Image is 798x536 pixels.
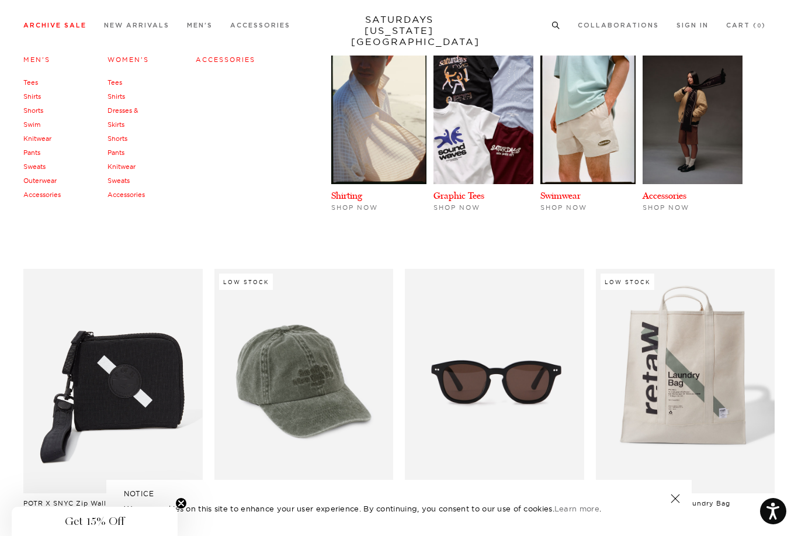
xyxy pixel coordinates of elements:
h5: NOTICE [124,489,674,499]
a: Accessories [230,22,290,29]
a: Shirts [107,92,125,101]
a: Swimwear [540,190,581,201]
a: Knitwear [107,162,136,171]
a: Tees [23,78,38,87]
a: Knitwear [23,134,51,143]
a: Accessories [107,191,145,199]
a: Learn more [554,504,599,513]
a: Accessories [23,191,61,199]
a: Men's [187,22,213,29]
a: Accessories [196,56,255,64]
a: Men's [23,56,50,64]
a: Pants [23,148,40,157]
small: 0 [757,23,762,29]
a: Outerwear [23,177,57,185]
a: Shirting [331,190,362,201]
a: Tees [107,78,122,87]
a: Shorts [107,134,127,143]
a: Women's [107,56,149,64]
a: Pants [107,148,124,157]
a: Shirts [23,92,41,101]
button: Close teaser [175,497,187,509]
a: Sweats [107,177,130,185]
a: Archive Sale [23,22,86,29]
a: Dresses & Skirts [107,106,138,129]
a: Graphic Tees [433,190,484,201]
a: Sweats [23,162,46,171]
div: Get 15% OffClose teaser [12,507,178,536]
a: Cart (0) [726,22,766,29]
a: Swim [23,120,40,129]
a: SATURDAYS[US_STATE][GEOGRAPHIC_DATA] [351,14,447,47]
div: Low Stock [601,274,654,290]
span: Get 15% Off [65,514,124,528]
a: New Arrivals [104,22,169,29]
div: Low Stock [219,274,273,290]
a: Collaborations [578,22,659,29]
a: Accessories [643,190,686,201]
a: Sign In [676,22,709,29]
a: POTR X SNYC Zip Wallet [23,499,114,507]
p: We use cookies on this site to enhance your user experience. By continuing, you consent to our us... [124,503,633,514]
a: Shorts [23,106,43,115]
